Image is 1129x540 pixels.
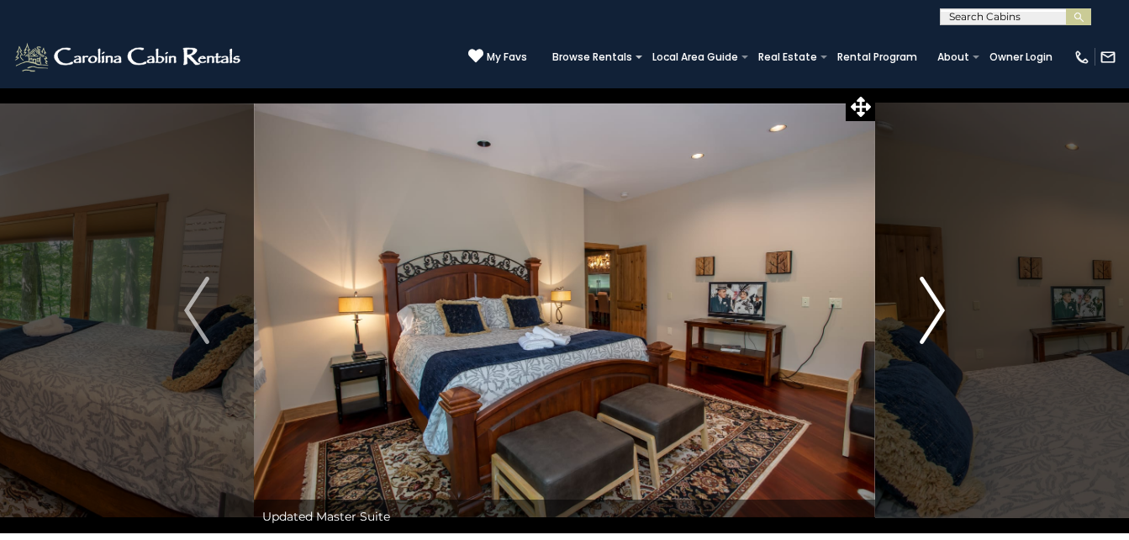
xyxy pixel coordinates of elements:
[829,45,926,69] a: Rental Program
[254,500,875,533] div: Updated Master Suite
[184,277,209,344] img: arrow
[487,50,527,65] span: My Favs
[929,45,978,69] a: About
[468,48,527,66] a: My Favs
[140,87,254,533] button: Previous
[981,45,1061,69] a: Owner Login
[1074,49,1090,66] img: phone-regular-white.png
[750,45,826,69] a: Real Estate
[875,87,989,533] button: Next
[920,277,945,344] img: arrow
[544,45,641,69] a: Browse Rentals
[1100,49,1116,66] img: mail-regular-white.png
[644,45,747,69] a: Local Area Guide
[13,40,245,74] img: White-1-2.png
